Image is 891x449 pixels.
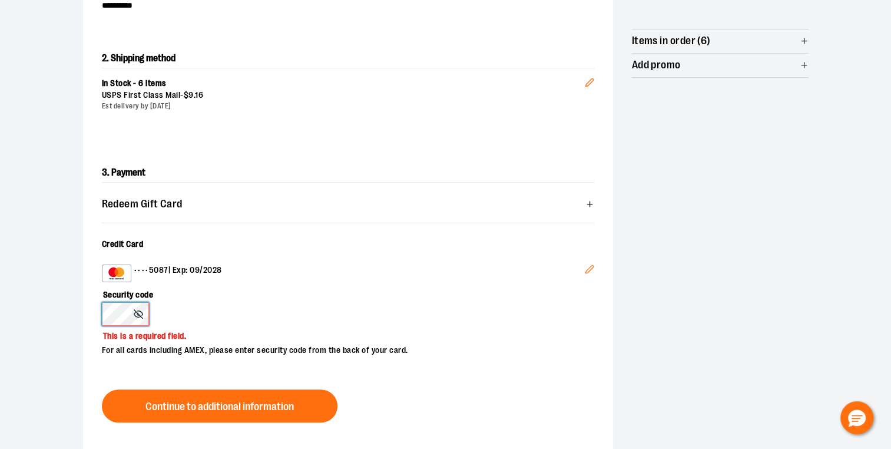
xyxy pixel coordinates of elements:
h2: 2. Shipping method [102,49,594,68]
div: USPS First Class Mail - [102,90,585,101]
button: Edit [575,255,604,287]
label: Security code [102,282,582,302]
div: Est delivery by [DATE] [102,101,585,111]
span: 16 [195,90,203,100]
p: This is a required field. [102,326,582,341]
span: . [194,90,196,100]
div: In Stock - 6 items [102,78,585,90]
span: Redeem Gift Card [102,199,183,210]
span: Credit Card [102,239,144,249]
span: 9 [188,90,194,100]
h2: 3. Payment [102,163,594,183]
span: $ [184,90,189,100]
button: Hello, have a question? Let’s chat. [840,401,873,434]
button: Redeem Gift Card [102,192,594,216]
div: •••• 5087 | Exp: 09/2028 [102,265,585,282]
img: MasterCard example showing the 16-digit card number on the front of the card [105,266,128,280]
button: Edit [575,59,604,100]
p: For all cards including AMEX, please enter security code from the back of your card. [102,341,582,356]
span: Items in order (6) [632,35,711,47]
button: Continue to additional information [102,389,337,422]
span: Add promo [632,60,681,71]
button: Items in order (6) [632,29,809,53]
span: Continue to additional information [145,401,294,412]
button: Add promo [632,54,809,77]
